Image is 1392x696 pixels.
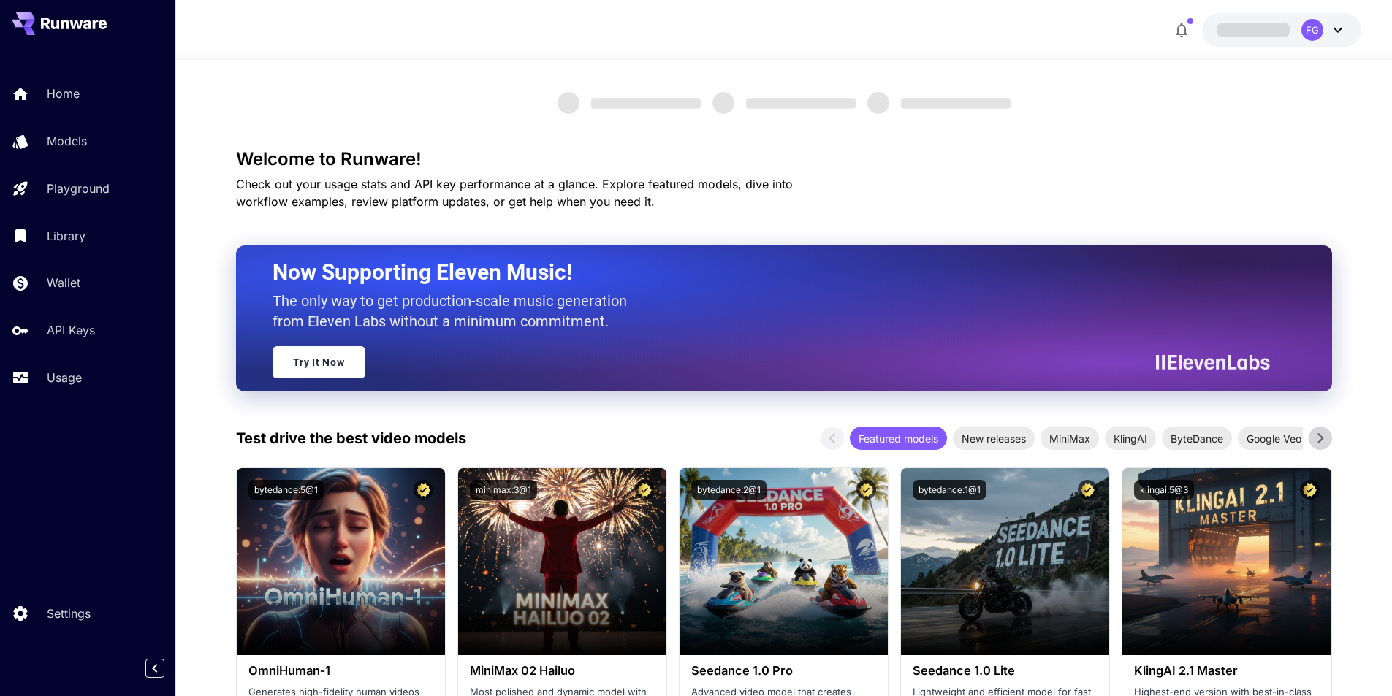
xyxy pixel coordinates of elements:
[1134,480,1194,500] button: klingai:5@3
[47,274,80,291] p: Wallet
[953,427,1035,450] div: New releases
[47,85,80,102] p: Home
[635,480,655,500] button: Certified Model – Vetted for best performance and includes a commercial license.
[47,321,95,339] p: API Keys
[1162,427,1232,450] div: ByteDance
[1134,664,1319,678] h3: KlingAI 2.1 Master
[1238,431,1310,446] span: Google Veo
[901,468,1109,655] img: alt
[237,468,445,655] img: alt
[913,480,986,500] button: bytedance:1@1
[1105,431,1156,446] span: KlingAI
[1238,427,1310,450] div: Google Veo
[850,431,947,446] span: Featured models
[236,177,793,209] span: Check out your usage stats and API key performance at a glance. Explore featured models, dive int...
[236,149,1332,169] h3: Welcome to Runware!
[47,227,85,245] p: Library
[1105,427,1156,450] div: KlingAI
[913,664,1098,678] h3: Seedance 1.0 Lite
[414,480,433,500] button: Certified Model – Vetted for best performance and includes a commercial license.
[145,659,164,678] button: Collapse sidebar
[248,480,324,500] button: bytedance:5@1
[236,427,466,449] p: Test drive the best video models
[1078,480,1098,500] button: Certified Model – Vetted for best performance and includes a commercial license.
[156,655,175,681] div: Collapse sidebar
[1300,480,1320,500] button: Certified Model – Vetted for best performance and includes a commercial license.
[1041,431,1099,446] span: MiniMax
[1122,468,1331,655] img: alt
[850,427,947,450] div: Featured models
[680,468,888,655] img: alt
[1041,427,1099,450] div: MiniMax
[47,180,110,197] p: Playground
[1162,431,1232,446] span: ByteDance
[856,480,876,500] button: Certified Model – Vetted for best performance and includes a commercial license.
[458,468,666,655] img: alt
[273,259,1259,286] h2: Now Supporting Eleven Music!
[470,480,537,500] button: minimax:3@1
[470,664,655,678] h3: MiniMax 02 Hailuo
[953,431,1035,446] span: New releases
[273,291,638,332] p: The only way to get production-scale music generation from Eleven Labs without a minimum commitment.
[1301,19,1323,41] div: FG
[47,605,91,622] p: Settings
[691,480,767,500] button: bytedance:2@1
[273,346,365,378] a: Try It Now
[691,664,876,678] h3: Seedance 1.0 Pro
[1202,13,1361,47] button: FG
[47,132,87,150] p: Models
[47,369,82,386] p: Usage
[248,664,433,678] h3: OmniHuman‑1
